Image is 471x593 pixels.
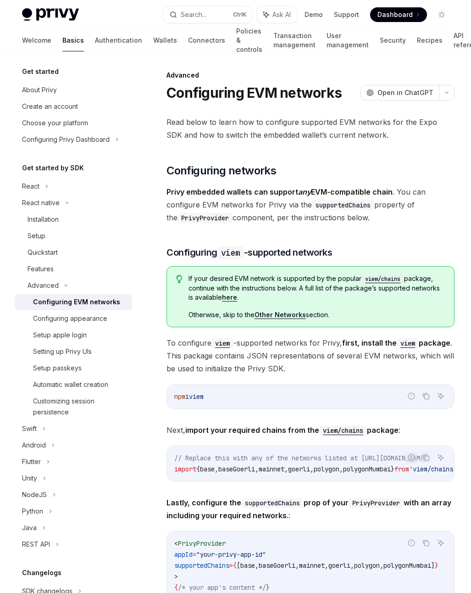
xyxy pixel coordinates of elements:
a: Setup apple login [15,327,132,343]
span: , [339,465,343,473]
a: Configuring EVM networks [15,294,132,310]
strong: import your required chains from the package [185,425,399,435]
span: , [284,465,288,473]
a: Installation [15,211,132,228]
a: Automatic wallet creation [15,376,132,393]
div: Java [22,522,37,533]
a: viem [397,338,419,347]
span: } [435,561,438,570]
span: [ [237,561,240,570]
span: mainnet [259,465,284,473]
button: Toggle dark mode [434,7,449,22]
div: Customizing session persistence [33,396,127,418]
span: npm [174,392,185,401]
a: Transaction management [273,29,316,51]
span: , [325,561,328,570]
span: goerli [288,465,310,473]
button: Report incorrect code [405,390,417,402]
div: Setup passkeys [33,363,82,374]
span: = [193,550,196,559]
div: Advanced [28,280,59,291]
h5: Changelogs [22,567,61,578]
span: , [255,561,259,570]
button: Report incorrect code [405,452,417,464]
a: Create an account [15,98,132,115]
button: Report incorrect code [405,537,417,549]
span: } [266,583,270,592]
div: Configuring appearance [33,313,107,324]
div: Setup apple login [33,330,87,341]
span: To configure -supported networks for Privy, . This package contains JSON representations of sever... [166,336,454,375]
a: Other Networks [255,311,306,319]
span: Configuring -supported networks [166,246,332,259]
div: Android [22,440,46,451]
a: here [222,293,237,302]
a: viem/chains [319,425,367,435]
span: Configuring networks [166,163,276,178]
span: supportedChains [174,561,229,570]
span: ] [431,561,435,570]
button: Ask AI [257,6,297,23]
a: Setup [15,228,132,244]
div: Setting up Privy UIs [33,346,92,357]
code: viem [217,246,244,259]
img: light logo [22,8,79,21]
button: Copy the contents from the code block [420,390,432,402]
div: Python [22,506,43,517]
a: Demo [305,10,323,19]
a: About Privy [15,82,132,98]
span: , [310,465,314,473]
a: Setting up Privy UIs [15,343,132,360]
span: PrivyProvider [178,539,226,548]
a: Basics [62,29,84,51]
span: mainnet [299,561,325,570]
span: , [380,561,383,570]
span: } [391,465,394,473]
a: Welcome [22,29,51,51]
a: Wallets [153,29,177,51]
a: Quickstart [15,244,132,261]
span: . You can configure EVM networks for Privy via the property of the component, per the instruction... [166,185,454,224]
code: viem [211,338,233,348]
div: Unity [22,473,37,484]
div: Features [28,263,54,274]
span: , [350,561,354,570]
span: base [240,561,255,570]
span: i [185,392,189,401]
div: Configuring EVM networks [33,296,120,308]
span: , [255,465,259,473]
code: supportedChains [241,498,304,508]
code: supportedChains [312,200,374,210]
div: NodeJS [22,489,47,500]
span: { [233,561,237,570]
span: Dashboard [377,10,413,19]
div: React [22,181,39,192]
a: Setup passkeys [15,360,132,376]
span: 'viem/chains' [409,465,457,473]
button: Copy the contents from the code block [420,452,432,464]
a: Configuring appearance [15,310,132,327]
span: < [174,539,178,548]
div: Swift [22,423,37,434]
button: Ask AI [435,537,447,549]
span: base [200,465,215,473]
div: Setup [28,230,45,241]
a: viem [211,338,233,347]
span: , [215,465,218,473]
span: polygon [354,561,380,570]
div: Flutter [22,456,41,467]
button: Search...CtrlK [163,6,252,23]
div: React native [22,197,60,208]
span: , [295,561,299,570]
code: PrivyProvider [349,498,404,508]
em: any [298,187,311,196]
button: Copy the contents from the code block [420,537,432,549]
span: Read below to learn how to configure supported EVM networks for the Expo SDK and how to switch th... [166,116,454,141]
span: import [174,465,196,473]
span: /* your app's content */ [178,583,266,592]
span: polygonMumbai [343,465,391,473]
span: viem [189,392,204,401]
div: Create an account [22,101,78,112]
div: Automatic wallet creation [33,379,108,390]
